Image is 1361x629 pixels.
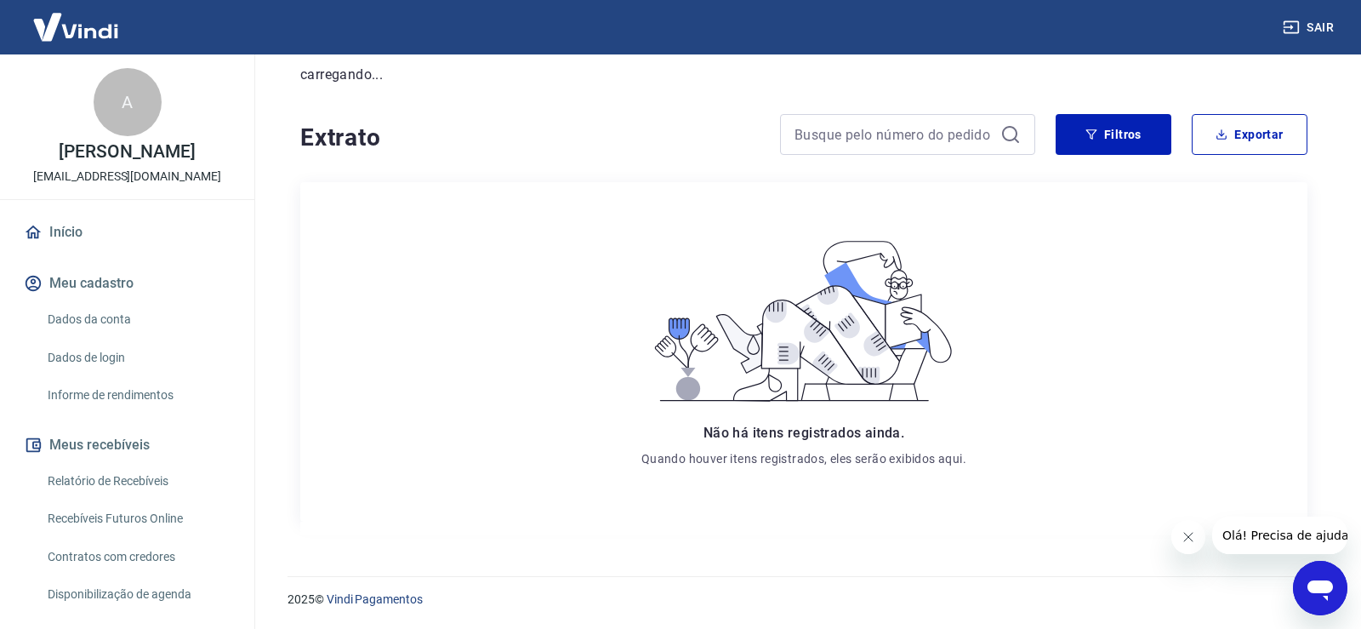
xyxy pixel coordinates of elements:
[300,121,760,155] h4: Extrato
[33,168,221,186] p: [EMAIL_ADDRESS][DOMAIN_NAME]
[288,591,1320,609] p: 2025 ©
[94,68,162,136] div: A
[59,143,195,161] p: [PERSON_NAME]
[41,501,234,536] a: Recebíveis Futuros Online
[1171,520,1205,554] iframe: Fechar mensagem
[20,426,234,464] button: Meus recebíveis
[41,302,234,337] a: Dados da conta
[20,214,234,251] a: Início
[641,450,966,467] p: Quando houver itens registrados, eles serão exibidos aqui.
[1192,114,1307,155] button: Exportar
[20,265,234,302] button: Meu cadastro
[10,12,143,26] span: Olá! Precisa de ajuda?
[41,464,234,499] a: Relatório de Recebíveis
[1056,114,1171,155] button: Filtros
[41,577,234,612] a: Disponibilização de agenda
[41,540,234,575] a: Contratos com credores
[703,425,904,441] span: Não há itens registrados ainda.
[20,1,131,53] img: Vindi
[1279,12,1341,43] button: Sair
[41,378,234,413] a: Informe de rendimentos
[794,122,994,147] input: Busque pelo número do pedido
[1293,561,1347,615] iframe: Botão para abrir a janela de mensagens
[327,592,423,606] a: Vindi Pagamentos
[1212,517,1347,554] iframe: Mensagem da empresa
[300,65,1307,85] p: carregando...
[41,340,234,375] a: Dados de login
